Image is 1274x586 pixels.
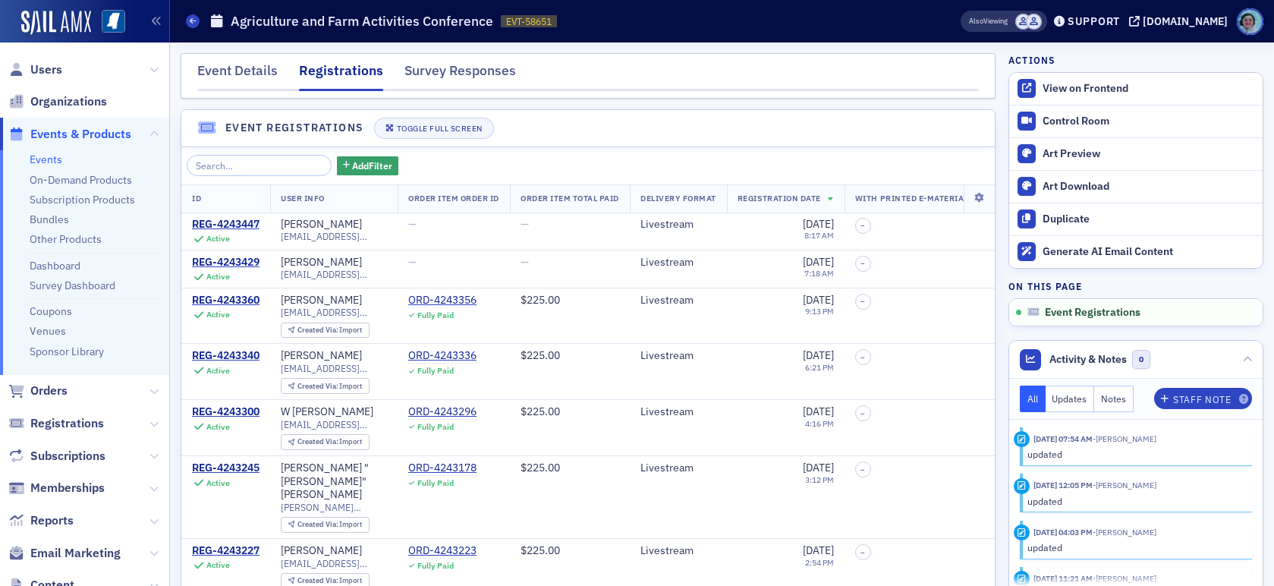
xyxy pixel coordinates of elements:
[30,480,105,496] span: Memberships
[408,462,477,475] a: ORD-4243178
[1043,115,1255,128] div: Control Room
[1033,480,1093,490] time: 8/14/2025 12:05 PM
[1008,53,1055,67] h4: Actions
[281,558,387,569] span: [EMAIL_ADDRESS][DOMAIN_NAME]
[281,462,387,502] a: [PERSON_NAME] "[PERSON_NAME]" [PERSON_NAME]
[506,15,552,28] span: EVT-58651
[299,61,383,91] div: Registrations
[1027,494,1242,508] div: updated
[969,16,983,26] div: Also
[521,293,560,307] span: $225.00
[281,218,362,232] a: [PERSON_NAME]
[281,544,362,558] a: [PERSON_NAME]
[374,118,494,139] button: Toggle Full Screen
[408,405,477,419] div: ORD-4243296
[860,221,865,230] span: –
[805,306,834,317] time: 9:13 PM
[1009,137,1263,170] a: Art Preview
[640,218,716,232] div: Livestream
[192,544,260,558] div: REG-4243227
[30,93,107,110] span: Organizations
[21,11,91,35] img: SailAMX
[408,193,499,203] span: Order Item Order ID
[1008,279,1263,293] h4: On this page
[192,462,260,475] div: REG-4243245
[281,434,370,450] div: Created Via: Import
[281,378,370,394] div: Created Via: Import
[1049,351,1127,367] span: Activity & Notes
[281,419,387,430] span: [EMAIL_ADDRESS][DOMAIN_NAME]
[1026,14,1042,30] span: Ellen Yarbrough
[30,232,102,246] a: Other Products
[297,436,340,446] span: Created Via :
[297,383,363,391] div: Import
[192,218,260,232] a: REG-4243447
[192,193,201,203] span: ID
[738,193,821,203] span: Registration Date
[281,269,387,280] span: [EMAIL_ADDRESS][DOMAIN_NAME]
[640,544,716,558] div: Livestream
[521,543,560,557] span: $225.00
[337,156,399,175] button: AddFilter
[803,405,834,418] span: [DATE]
[1154,388,1252,409] button: Staff Note
[1237,8,1263,35] span: Profile
[640,462,716,475] div: Livestream
[417,366,454,376] div: Fully Paid
[30,259,80,273] a: Dashboard
[281,405,373,419] div: W [PERSON_NAME]
[1033,433,1093,444] time: 8/19/2025 07:54 AM
[1027,540,1242,554] div: updated
[1009,235,1263,268] button: Generate AI Email Content
[1173,395,1231,404] div: Staff Note
[417,478,454,488] div: Fully Paid
[30,193,135,206] a: Subscription Products
[352,159,392,172] span: Add Filter
[408,544,477,558] div: ORD-4243223
[297,325,340,335] span: Created Via :
[30,213,69,226] a: Bundles
[640,349,716,363] div: Livestream
[1129,16,1233,27] button: [DOMAIN_NAME]
[803,217,834,231] span: [DATE]
[404,61,516,89] div: Survey Responses
[408,349,477,363] a: ORD-4243336
[30,383,68,399] span: Orders
[805,474,834,485] time: 3:12 PM
[640,405,716,419] div: Livestream
[803,293,834,307] span: [DATE]
[30,448,105,465] span: Subscriptions
[1143,14,1228,28] div: [DOMAIN_NAME]
[297,381,340,391] span: Created Via :
[8,545,121,562] a: Email Marketing
[281,231,387,242] span: [EMAIL_ADDRESS][DOMAIN_NAME]
[225,120,364,136] h4: Event Registrations
[102,10,125,33] img: SailAMX
[860,297,865,306] span: –
[803,255,834,269] span: [DATE]
[192,349,260,363] div: REG-4243340
[1033,527,1093,537] time: 8/12/2025 04:03 PM
[192,256,260,269] div: REG-4243429
[8,383,68,399] a: Orders
[803,461,834,474] span: [DATE]
[805,418,834,429] time: 4:16 PM
[1015,14,1031,30] span: MSCPA Conference
[640,294,716,307] div: Livestream
[969,16,1008,27] span: Viewing
[30,279,115,292] a: Survey Dashboard
[1020,386,1046,412] button: All
[281,256,362,269] a: [PERSON_NAME]
[1043,180,1255,194] div: Art Download
[192,405,260,419] div: REG-4243300
[855,193,974,203] span: With Printed E-Materials
[281,502,387,513] span: [PERSON_NAME][EMAIL_ADDRESS][DOMAIN_NAME]
[1014,431,1030,447] div: Update
[804,230,834,241] time: 8:17 AM
[297,521,363,529] div: Import
[803,348,834,362] span: [DATE]
[860,548,865,557] span: –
